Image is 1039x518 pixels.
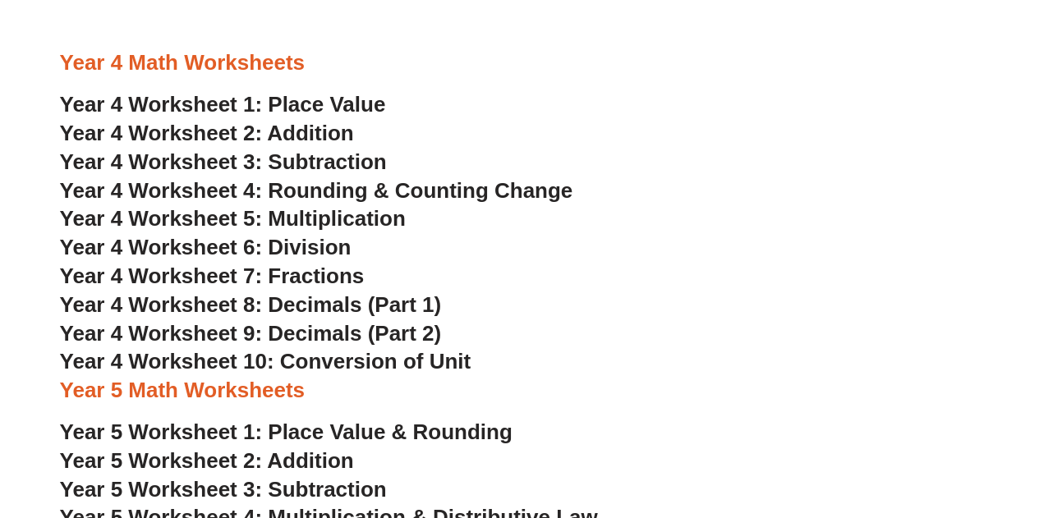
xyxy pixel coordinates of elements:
a: Year 4 Worksheet 2: Addition [60,121,354,145]
a: Year 4 Worksheet 1: Place Value [60,92,386,117]
a: Year 4 Worksheet 8: Decimals (Part 1) [60,292,442,317]
a: Year 4 Worksheet 5: Multiplication [60,206,406,231]
iframe: Chat Widget [765,332,1039,518]
h3: Year 5 Math Worksheets [60,377,980,405]
a: Year 4 Worksheet 3: Subtraction [60,149,387,174]
a: Year 4 Worksheet 10: Conversion of Unit [60,349,471,374]
a: Year 4 Worksheet 7: Fractions [60,264,365,288]
a: Year 4 Worksheet 9: Decimals (Part 2) [60,321,442,346]
a: Year 4 Worksheet 6: Division [60,235,352,259]
a: Year 4 Worksheet 4: Rounding & Counting Change [60,178,573,203]
a: Year 5 Worksheet 1: Place Value & Rounding [60,419,513,444]
a: Year 5 Worksheet 2: Addition [60,448,354,473]
a: Year 5 Worksheet 3: Subtraction [60,477,387,502]
h3: Year 4 Math Worksheets [60,49,980,77]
